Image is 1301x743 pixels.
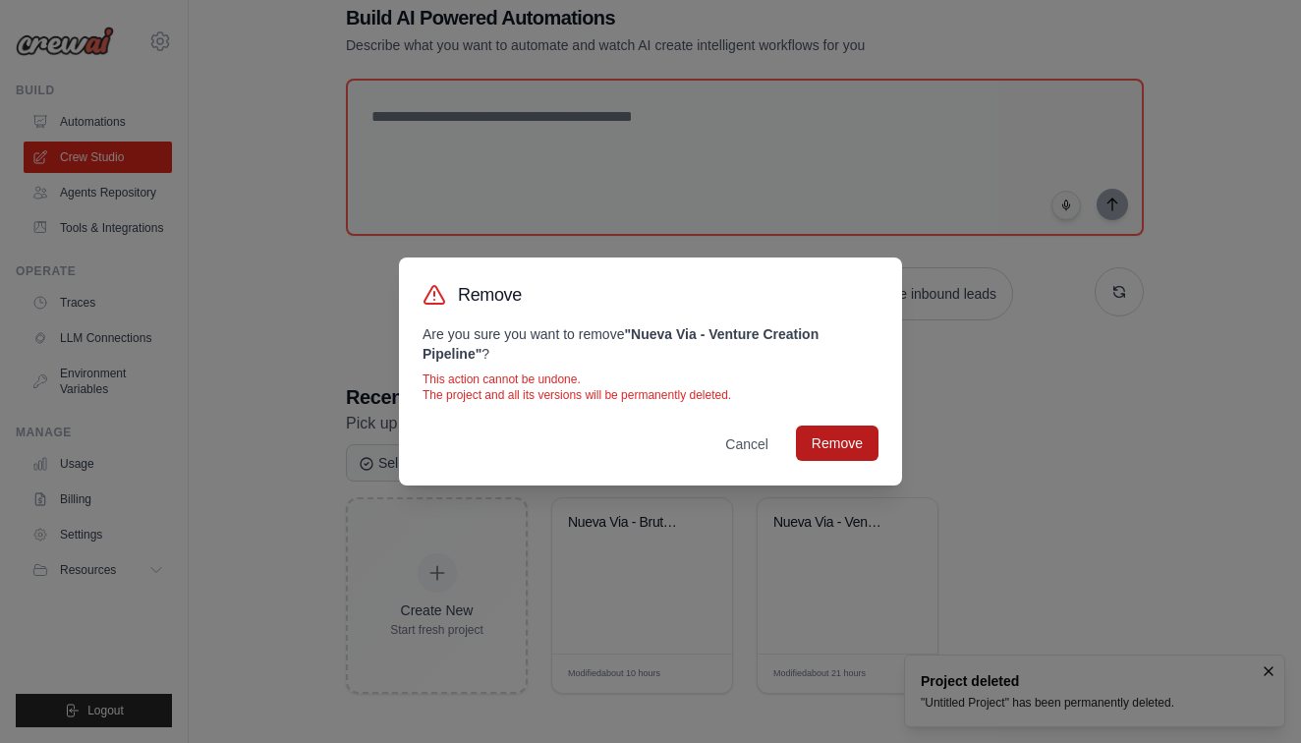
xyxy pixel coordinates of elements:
[423,387,878,403] p: The project and all its versions will be permanently deleted.
[458,281,522,309] h3: Remove
[796,426,878,461] button: Remove
[709,427,784,462] button: Cancel
[423,324,878,364] p: Are you sure you want to remove ?
[423,371,878,387] p: This action cannot be undone.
